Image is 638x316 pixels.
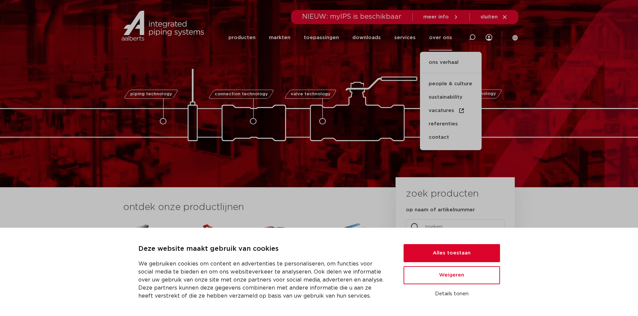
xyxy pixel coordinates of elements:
span: connection technology [214,92,268,96]
span: sluiten [481,14,498,19]
a: people & culture [420,77,482,91]
a: downloads [352,25,381,50]
span: piping technology [130,92,172,96]
a: over ons [429,25,452,50]
a: sluiten [481,14,508,20]
span: NIEUW: myIPS is beschikbaar [302,13,402,20]
a: services [394,25,416,50]
span: valve technology [291,92,331,96]
a: ons verhaal [420,59,482,73]
input: zoeken [406,219,504,235]
span: meer info [423,14,449,19]
span: fastening technology [447,92,496,96]
a: referenties [420,117,482,131]
h3: zoek producten [406,187,479,201]
h3: ontdek onze productlijnen [123,201,373,214]
a: producten [228,25,256,50]
p: We gebruiken cookies om content en advertenties te personaliseren, om functies voor social media ... [138,260,387,300]
nav: Menu [228,25,452,50]
p: Deze website maakt gebruik van cookies [138,244,387,254]
label: op naam of artikelnummer [406,207,475,213]
a: markten [269,25,290,50]
a: vacatures [420,104,482,117]
button: Details tonen [404,288,500,300]
a: toepassingen [304,25,339,50]
button: Weigeren [404,266,500,284]
a: contact [420,131,482,144]
a: meer info [423,14,459,20]
button: Alles toestaan [404,244,500,262]
a: sustainability [420,91,482,104]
